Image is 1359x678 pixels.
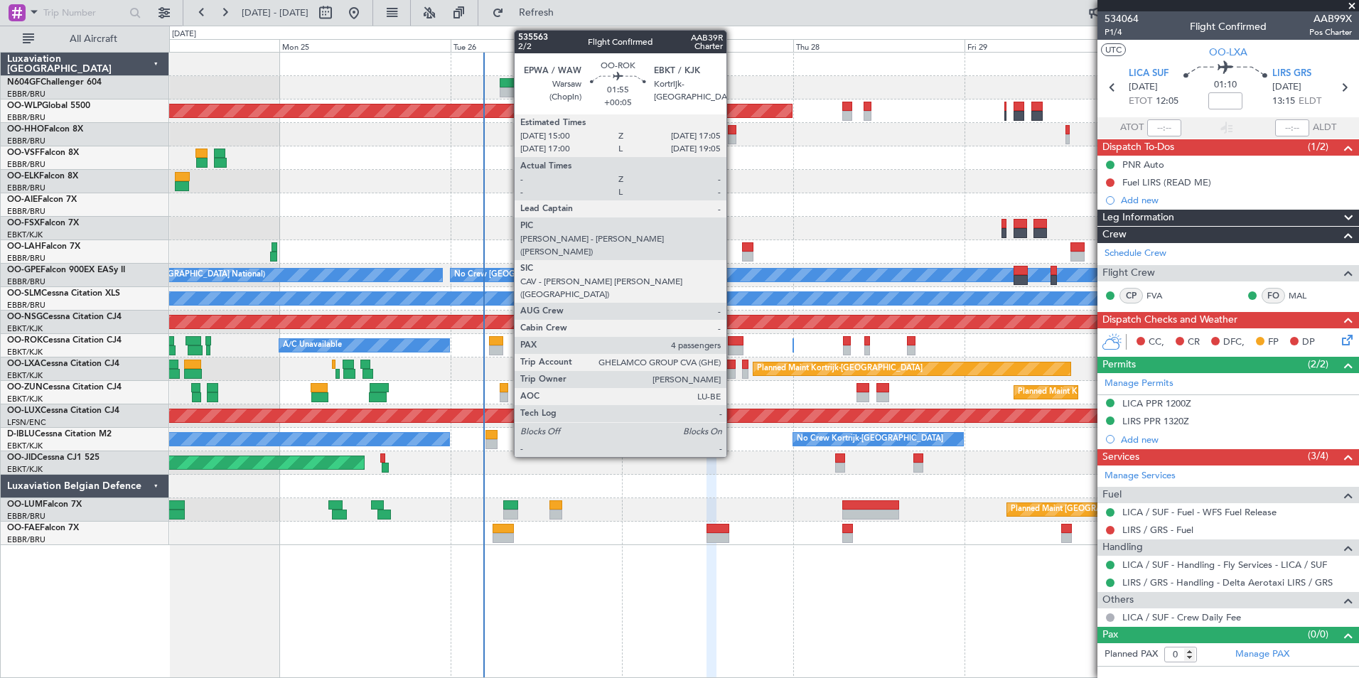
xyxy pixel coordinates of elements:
a: EBBR/BRU [7,253,45,264]
a: N604GFChallenger 604 [7,78,102,87]
a: OO-ZUNCessna Citation CJ4 [7,383,122,392]
span: FP [1268,335,1279,350]
a: EBBR/BRU [7,276,45,287]
a: OO-HHOFalcon 8X [7,125,83,134]
div: Wed 27 [622,39,793,52]
span: Dispatch Checks and Weather [1102,312,1237,328]
div: Mon 25 [279,39,451,52]
span: LICA SUF [1129,67,1169,81]
a: EBBR/BRU [7,112,45,123]
span: OO-AIE [7,195,38,204]
div: Fri 29 [965,39,1136,52]
div: [DATE] [172,28,196,41]
span: OO-FAE [7,524,40,532]
a: EBKT/KJK [7,464,43,475]
span: OO-JID [7,453,37,462]
span: (0/0) [1308,627,1328,642]
span: OO-ROK [7,336,43,345]
span: OO-NSG [7,313,43,321]
span: Leg Information [1102,210,1174,226]
div: No Crew [GEOGRAPHIC_DATA] ([GEOGRAPHIC_DATA] National) [454,264,692,286]
span: ATOT [1120,121,1144,135]
span: [DATE] [1129,80,1158,95]
span: OO-FSX [7,219,40,227]
span: OO-LXA [1209,45,1247,60]
a: LICA / SUF - Crew Daily Fee [1122,611,1241,623]
a: LFSN/ENC [7,417,46,428]
a: OO-LXACessna Citation CJ4 [7,360,119,368]
a: EBKT/KJK [7,370,43,381]
a: OO-NSGCessna Citation CJ4 [7,313,122,321]
div: Planned Maint Kortrijk-[GEOGRAPHIC_DATA] [1018,382,1183,403]
span: DP [1302,335,1315,350]
a: OO-WLPGlobal 5500 [7,102,90,110]
a: OO-FSXFalcon 7X [7,219,79,227]
span: Others [1102,592,1134,608]
div: Thu 28 [793,39,965,52]
span: Flight Crew [1102,265,1155,281]
a: EBBR/BRU [7,136,45,146]
span: Pos Charter [1309,26,1352,38]
div: CP [1119,288,1143,303]
div: Fuel LIRS (READ ME) [1122,176,1211,188]
a: OO-SLMCessna Citation XLS [7,289,120,298]
span: OO-GPE [7,266,41,274]
a: Manage PAX [1235,647,1289,662]
button: UTC [1101,43,1126,56]
span: 13:15 [1272,95,1295,109]
span: LIRS GRS [1272,67,1311,81]
span: All Aircraft [37,34,150,44]
span: OO-LAH [7,242,41,251]
span: 12:05 [1156,95,1178,109]
span: D-IBLU [7,430,35,438]
a: EBBR/BRU [7,89,45,99]
span: Handling [1102,539,1143,556]
a: OO-FAEFalcon 7X [7,524,79,532]
span: ETOT [1129,95,1152,109]
span: 534064 [1105,11,1139,26]
a: MAL [1289,289,1321,302]
div: Planned Maint Kortrijk-[GEOGRAPHIC_DATA] [757,358,923,380]
div: Add new [1121,434,1352,446]
div: FO [1262,288,1285,303]
a: LIRS / GRS - Handling - Delta Aerotaxi LIRS / GRS [1122,576,1333,588]
a: OO-LAHFalcon 7X [7,242,80,251]
a: FVA [1146,289,1178,302]
label: Planned PAX [1105,647,1158,662]
a: OO-GPEFalcon 900EX EASy II [7,266,125,274]
a: EBBR/BRU [7,534,45,545]
a: LICA / SUF - Handling - Fly Services - LICA / SUF [1122,559,1327,571]
div: LICA PPR 1200Z [1122,397,1191,409]
a: Manage Permits [1105,377,1173,391]
span: P1/4 [1105,26,1139,38]
a: EBBR/BRU [7,206,45,217]
span: (1/2) [1308,139,1328,154]
span: (3/4) [1308,448,1328,463]
a: OO-ROKCessna Citation CJ4 [7,336,122,345]
button: Refresh [485,1,571,24]
span: OO-WLP [7,102,42,110]
span: (2/2) [1308,357,1328,372]
span: ELDT [1299,95,1321,109]
a: LIRS / GRS - Fuel [1122,524,1193,536]
a: EBKT/KJK [7,230,43,240]
a: EBKT/KJK [7,441,43,451]
a: EBBR/BRU [7,183,45,193]
button: All Aircraft [16,28,154,50]
a: OO-VSFFalcon 8X [7,149,79,157]
a: OO-ELKFalcon 8X [7,172,78,181]
span: OO-LXA [7,360,41,368]
span: CR [1188,335,1200,350]
div: Flight Confirmed [1190,19,1267,34]
div: LIRS PPR 1320Z [1122,415,1189,427]
div: No Crew Kortrijk-[GEOGRAPHIC_DATA] [797,429,943,450]
a: EBBR/BRU [7,511,45,522]
span: ALDT [1313,121,1336,135]
input: Trip Number [43,2,125,23]
span: Refresh [507,8,566,18]
a: Schedule Crew [1105,247,1166,261]
a: D-IBLUCessna Citation M2 [7,430,112,438]
span: [DATE] - [DATE] [242,6,308,19]
span: OO-ZUN [7,383,43,392]
span: Permits [1102,357,1136,373]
